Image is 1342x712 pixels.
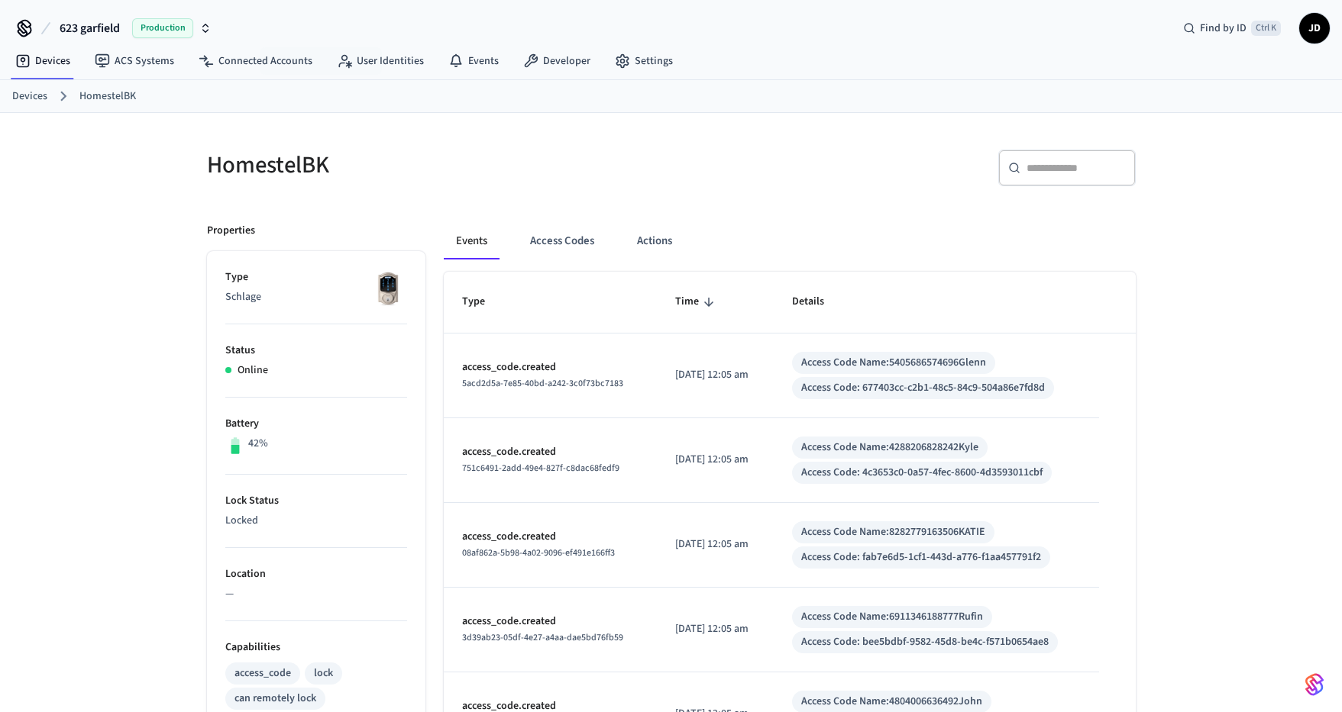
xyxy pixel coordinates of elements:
div: ant example [444,223,1136,259]
div: can remotely lock [234,691,316,707]
div: Access Code Name: 5405686574696Glenn [801,355,986,371]
p: 42% [248,436,268,452]
p: Location [225,566,407,582]
p: Schlage [225,289,407,305]
span: Production [132,18,193,38]
span: Details [792,290,844,314]
p: [DATE] 12:05 am [675,621,755,637]
a: Settings [603,47,685,75]
a: Devices [12,89,47,105]
p: [DATE] 12:05 am [675,452,755,468]
p: Capabilities [225,640,407,656]
p: Online [238,362,268,379]
span: Ctrl K [1251,21,1281,36]
span: Time [675,290,719,314]
div: Access Code Name: 6911346188777Rufin [801,609,983,625]
div: access_code [234,665,291,681]
a: HomestelBK [79,89,136,105]
a: ACS Systems [82,47,186,75]
span: 08af862a-5b98-4a02-9096-ef491e166ff3 [462,546,615,559]
img: SeamLogoGradient.69752ec5.svg [1305,672,1324,697]
p: Type [225,269,407,285]
div: Access Code: bee5bdbf-9582-45d8-be4c-f571b0654ae8 [801,634,1049,650]
p: Locked [225,513,407,529]
div: Access Code: 4c3653c0-0a57-4fec-8600-4d3593011cbf [801,465,1043,481]
button: Access Codes [518,223,606,259]
div: Access Code: 677403cc-c2b1-48c5-84c9-504a86e7fd8d [801,380,1045,396]
p: access_code.created [462,359,639,375]
button: Events [444,223,500,259]
span: 751c6491-2add-49e4-827f-c8dac68fedf9 [462,462,619,475]
a: Developer [511,47,603,75]
p: Battery [225,416,407,432]
p: Status [225,343,407,359]
p: Lock Status [225,493,407,509]
span: JD [1301,14,1328,42]
span: 3d39ab23-05df-4e27-a4aa-dae5bd76fb59 [462,631,623,644]
a: User Identities [325,47,436,75]
div: Access Code Name: 4288206828242Kyle [801,440,978,456]
a: Connected Accounts [186,47,325,75]
p: — [225,586,407,602]
div: Find by IDCtrl K [1171,14,1293,42]
p: Properties [207,223,255,239]
p: access_code.created [462,444,639,460]
p: access_code.created [462,614,639,630]
span: Type [462,290,505,314]
div: lock [314,665,333,681]
p: [DATE] 12:05 am [675,536,755,553]
span: 623 garfield [60,19,120,37]
a: Events [436,47,511,75]
span: 5acd2d5a-7e85-40bd-a242-3c0f73bc7183 [462,377,623,390]
button: Actions [625,223,684,259]
h5: HomestelBK [207,150,662,181]
img: Schlage Sense Smart Deadbolt with Camelot Trim, Front [369,269,407,308]
p: [DATE] 12:05 am [675,367,755,383]
div: Access Code Name: 4804006636492John [801,694,982,710]
div: Access Code: fab7e6d5-1cf1-443d-a776-f1aa457791f2 [801,549,1041,565]
a: Devices [3,47,82,75]
p: access_code.created [462,529,639,545]
div: Access Code Name: 8282779163506KATIE [801,524,985,540]
button: JD [1299,13,1330,43]
span: Find by ID [1200,21,1247,36]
